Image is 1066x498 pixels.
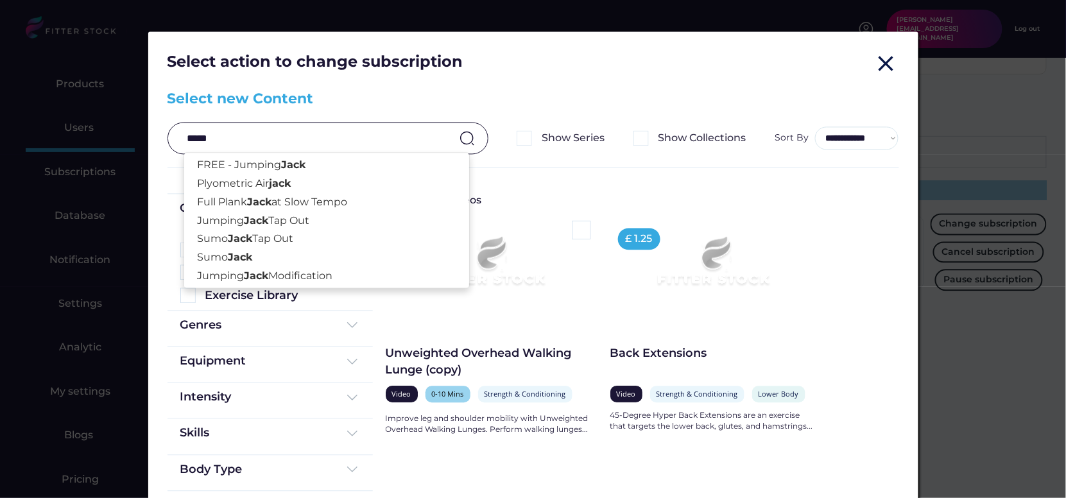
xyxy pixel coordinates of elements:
[168,90,314,110] div: Select new Content
[180,265,196,280] img: Rectangle%205126.svg
[345,390,360,406] img: Frame%20%284%29.svg
[184,212,469,231] p: Jumping Tap Out
[432,390,464,399] div: 0-10 Mins
[406,221,571,313] img: Frame%2079%20%281%29.svg
[460,131,475,146] img: search-normal.svg
[180,354,246,370] div: Equipment
[180,201,245,217] div: Categories
[184,268,469,286] p: Jumping Modification
[244,270,268,282] strong: Jack
[184,230,469,249] p: Sumo Tap Out
[658,132,746,146] div: Show Collections
[345,426,360,442] img: Frame%20%284%29.svg
[168,51,873,80] div: Select action to change subscription
[184,286,469,305] p: Stance
[386,414,591,436] div: Improve leg and shoulder mobility with Unweighted Overhead Walking Lunges. Perform walking lunges...
[345,462,360,477] img: Frame%20%284%29.svg
[392,390,411,399] div: Video
[631,221,795,313] img: Frame%2079%20%281%29.svg
[626,232,653,246] div: £ 1.25
[542,132,605,146] div: Show Series
[205,288,360,304] div: Exercise Library
[180,243,196,258] img: Rectangle%205126.svg
[281,159,305,171] strong: Jack
[180,462,243,478] div: Body Type
[180,318,222,334] div: Genres
[572,221,591,240] img: Rectangle%205126.svg
[184,249,469,268] p: Sumo
[244,215,268,227] strong: Jack
[873,51,899,77] button: close
[184,157,469,175] p: FREE - Jumping
[775,132,809,145] div: Sort By
[610,411,816,433] div: 45-Degree Hyper Back Extensions are an exercise that targets the lower back, glutes, and hamstrin...
[517,131,532,146] img: Rectangle%205126.svg
[617,390,636,399] div: Video
[228,233,252,245] strong: Jack
[345,354,360,370] img: Frame%20%284%29.svg
[180,288,196,304] img: Rectangle%205126.svg
[633,131,649,146] img: Rectangle%205126.svg
[247,196,271,209] strong: Jack
[485,390,566,399] div: Strength & Conditioning
[228,252,252,264] strong: Jack
[610,346,816,362] div: Back Extensions
[269,178,291,190] strong: jack
[180,390,232,406] div: Intensity
[345,318,360,333] img: Frame%20%284%29.svg
[759,390,799,399] div: Lower Body
[184,175,469,194] p: Plyometric Air
[386,346,591,378] div: Unweighted Overhead Walking Lunge (copy)
[180,425,212,442] div: Skills
[657,390,738,399] div: Strength & Conditioning
[184,194,469,212] p: Full Plank at Slow Tempo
